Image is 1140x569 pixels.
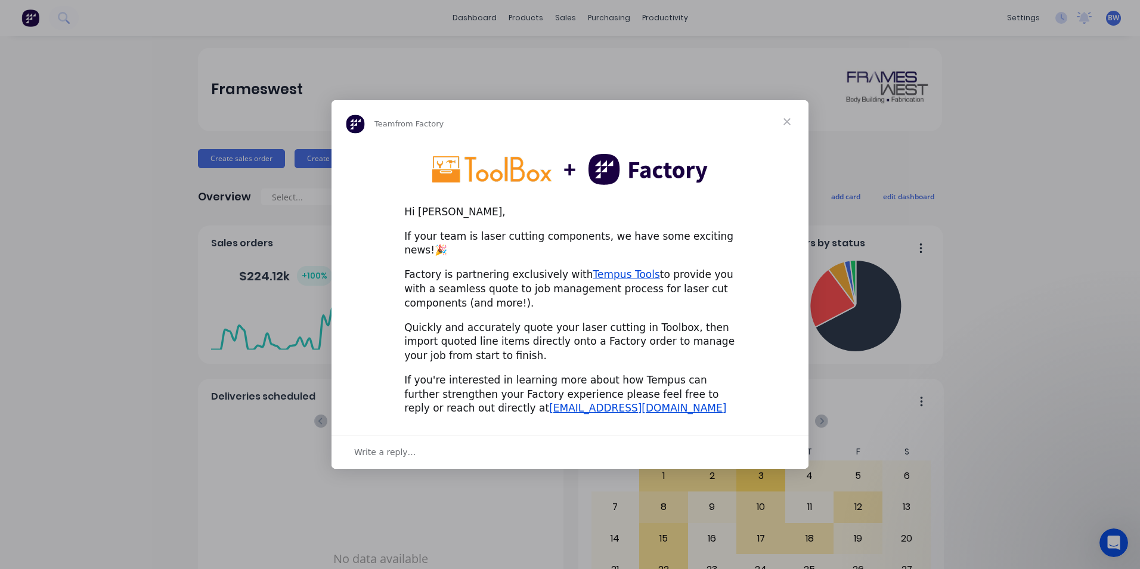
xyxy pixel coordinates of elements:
span: Team [374,119,395,128]
div: Open conversation and reply [332,435,808,469]
span: Close [766,100,808,143]
span: Write a reply… [354,444,416,460]
a: Tempus Tools [593,268,660,280]
div: If you're interested in learning more about how Tempus can further strengthen your Factory experi... [404,373,736,416]
a: [EMAIL_ADDRESS][DOMAIN_NAME] [549,402,726,414]
div: Quickly and accurately quote your laser cutting in Toolbox, then import quoted line items directl... [404,321,736,363]
span: from Factory [395,119,444,128]
div: If your team is laser cutting components, we have some exciting news!🎉 [404,230,736,258]
div: Hi [PERSON_NAME], [404,205,736,219]
div: Factory is partnering exclusively with to provide you with a seamless quote to job management pro... [404,268,736,310]
img: Profile image for Team [346,115,365,134]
